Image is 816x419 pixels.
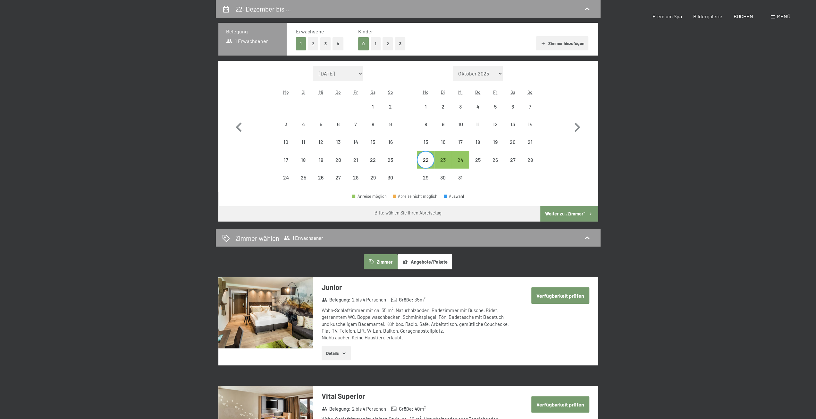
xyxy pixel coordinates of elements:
div: 11 [470,122,486,138]
div: 10 [278,139,294,155]
button: 1 [296,37,306,50]
div: 27 [330,175,346,191]
div: 8 [365,122,381,138]
img: mss_renderimg.php [218,277,313,348]
div: Anreise nicht möglich [364,98,382,115]
div: Mon Dec 08 2025 [417,116,434,133]
div: Anreise nicht möglich [277,133,295,151]
h3: Vital Superior [322,391,512,401]
div: Mon Dec 29 2025 [417,169,434,186]
div: Sun Nov 02 2025 [382,98,399,115]
div: Anreise nicht möglich [382,151,399,168]
div: 1 [365,104,381,120]
div: Anreise nicht möglich [312,133,329,151]
span: 40 m² [415,406,426,412]
button: Zimmer [364,254,397,269]
div: 15 [417,139,433,155]
div: Anreise nicht möglich [469,151,486,168]
div: Anreise nicht möglich [452,169,469,186]
span: BUCHEN [734,13,753,19]
div: Anreise nicht möglich [295,133,312,151]
div: Anreise nicht möglich [364,169,382,186]
div: Anreise nicht möglich [452,98,469,115]
div: Anreise möglich [452,151,469,168]
div: Auswahl [444,194,464,198]
abbr: Freitag [353,89,358,95]
button: Vorheriger Monat [230,66,248,187]
div: 26 [487,157,503,173]
div: Wohn-Schlafzimmer mit ca. 35 m², Naturholzboden, Badezimmer mit Dusche, Bidet, getrenntem WC, Dop... [322,307,512,341]
div: 27 [505,157,521,173]
div: Anreise nicht möglich [521,116,539,133]
strong: Größe : [391,296,413,303]
div: 20 [505,139,521,155]
div: Sat Nov 22 2025 [364,151,382,168]
div: 20 [330,157,346,173]
div: Anreise nicht möglich [504,133,521,151]
div: Anreise nicht möglich [417,169,434,186]
div: Anreise nicht möglich [434,116,452,133]
div: Anreise nicht möglich [382,169,399,186]
div: Anreise nicht möglich [382,116,399,133]
div: 2 [382,104,398,120]
div: 30 [435,175,451,191]
div: Thu Nov 06 2025 [330,116,347,133]
div: Thu Dec 18 2025 [469,133,486,151]
strong: Belegung : [322,406,351,412]
button: Verfügbarkeit prüfen [531,396,589,413]
div: 29 [365,175,381,191]
div: Bitte wählen Sie Ihren Abreisetag [374,210,442,216]
div: 15 [365,139,381,155]
div: Anreise nicht möglich [521,151,539,168]
div: Anreise möglich [434,151,452,168]
div: Sat Dec 06 2025 [504,98,521,115]
div: 12 [313,139,329,155]
div: Anreise nicht möglich [347,116,364,133]
div: Wed Nov 05 2025 [312,116,329,133]
div: 18 [295,157,311,173]
div: 3 [452,104,468,120]
div: Fri Nov 28 2025 [347,169,364,186]
div: Thu Dec 25 2025 [469,151,486,168]
a: Premium Spa [652,13,682,19]
div: Anreise nicht möglich [486,98,504,115]
div: 17 [452,139,468,155]
span: Bildergalerie [693,13,722,19]
div: Anreise nicht möglich [330,169,347,186]
div: Mon Dec 01 2025 [417,98,434,115]
div: Sat Dec 13 2025 [504,116,521,133]
div: 13 [330,139,346,155]
div: Anreise nicht möglich [347,151,364,168]
h3: Belegung [226,28,279,35]
div: 1 [417,104,433,120]
abbr: Samstag [510,89,515,95]
abbr: Montag [423,89,428,95]
div: Wed Dec 03 2025 [452,98,469,115]
div: 4 [295,122,311,138]
strong: Belegung : [322,296,351,303]
div: 23 [382,157,398,173]
div: Mon Nov 17 2025 [277,151,295,168]
div: Wed Dec 10 2025 [452,116,469,133]
div: Mon Nov 10 2025 [277,133,295,151]
span: 1 Erwachsener [283,235,323,241]
div: 16 [382,139,398,155]
div: Tue Dec 23 2025 [434,151,452,168]
div: 9 [382,122,398,138]
div: Wed Nov 26 2025 [312,169,329,186]
span: 35 m² [415,296,425,303]
span: Menü [777,13,790,19]
div: 18 [470,139,486,155]
div: 21 [522,139,538,155]
div: 14 [522,122,538,138]
div: Anreise nicht möglich [382,98,399,115]
div: Anreise nicht möglich [417,116,434,133]
div: 16 [435,139,451,155]
div: Anreise nicht möglich [504,151,521,168]
abbr: Mittwoch [318,89,323,95]
div: 6 [330,122,346,138]
div: Wed Dec 24 2025 [452,151,469,168]
span: 2 bis 4 Personen [352,406,386,412]
div: Anreise nicht möglich [364,116,382,133]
